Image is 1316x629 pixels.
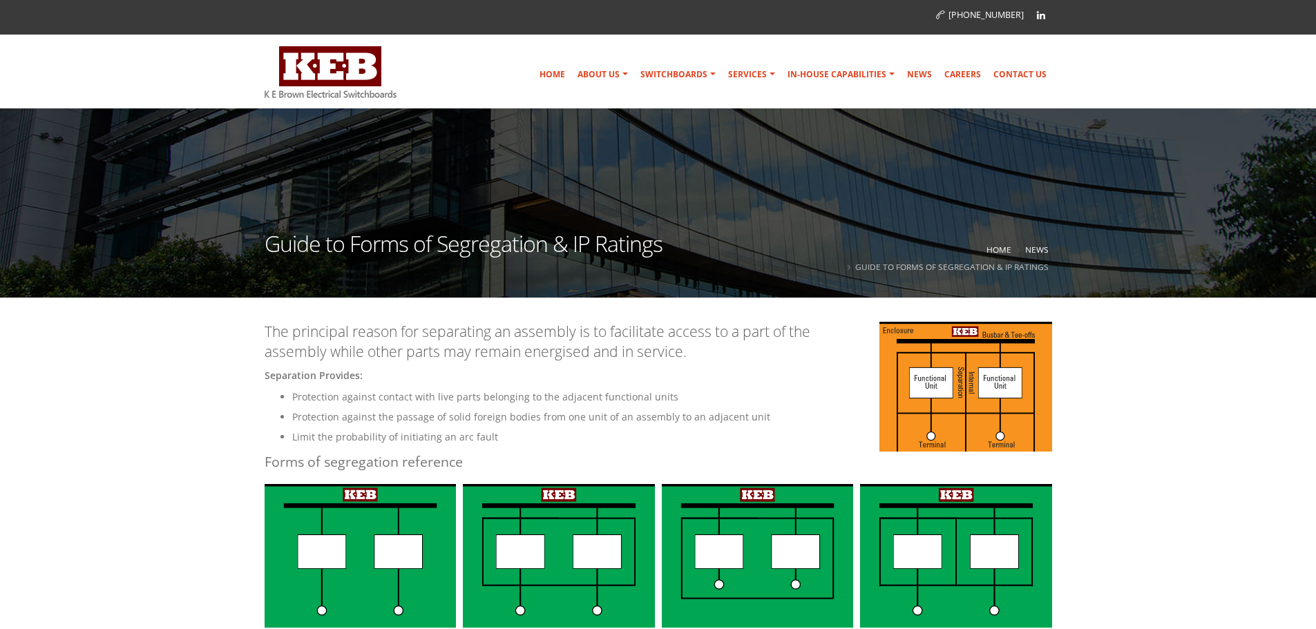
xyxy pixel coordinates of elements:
[534,61,571,88] a: Home
[265,452,1052,471] h4: Forms of segregation reference
[265,233,662,272] h1: Guide to Forms of Segregation & IP Ratings
[939,61,986,88] a: Careers
[1031,5,1051,26] a: Linkedin
[988,61,1052,88] a: Contact Us
[572,61,633,88] a: About Us
[782,61,900,88] a: In-house Capabilities
[723,61,781,88] a: Services
[292,409,1052,425] li: Protection against the passage of solid foreign bodies from one unit of an assembly to an adjacen...
[1025,244,1049,255] a: News
[844,258,1049,275] li: Guide to Forms of Segregation & IP Ratings
[635,61,721,88] a: Switchboards
[292,429,1052,445] li: Limit the probability of initiating an arc fault
[292,389,1052,405] li: Protection against contact with live parts belonging to the adjacent functional units
[902,61,937,88] a: News
[936,9,1024,21] a: [PHONE_NUMBER]
[265,46,397,98] img: K E Brown Electrical Switchboards
[986,244,1011,255] a: Home
[265,369,1052,382] h5: Separation provides:
[265,322,1052,362] p: The principal reason for separating an assembly is to facilitate access to a part of the assembly...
